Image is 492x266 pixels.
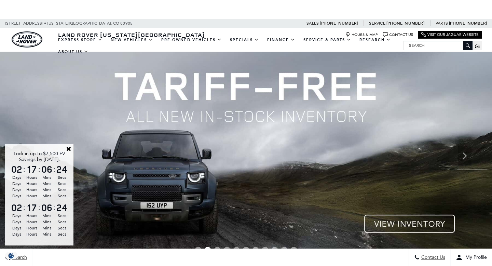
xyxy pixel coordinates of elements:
span: Go to slide 6 [243,247,249,254]
span: Hours [25,231,38,237]
span: CO [113,19,119,28]
span: Parts [436,21,448,26]
span: Go to slide 8 [262,247,269,254]
span: 06 [40,164,53,174]
input: Search [404,41,472,50]
span: 02 [10,164,23,174]
span: Go to slide 5 [233,247,240,254]
span: My Profile [463,255,487,261]
span: Go to slide 4 [223,247,230,254]
span: Secs [55,231,68,237]
span: Days [10,231,23,237]
span: Secs [55,225,68,231]
span: Secs [55,187,68,193]
a: Hours & Map [345,32,378,37]
span: Hours [25,181,38,187]
a: Land Rover [US_STATE][GEOGRAPHIC_DATA] [54,30,209,39]
span: [STREET_ADDRESS] • [5,19,46,28]
span: Days [10,193,23,199]
span: Mins [40,187,53,193]
span: Secs [55,219,68,225]
span: Mins [40,193,53,199]
a: Contact Us [383,32,413,37]
span: Mins [40,225,53,231]
span: Mins [40,181,53,187]
span: 24 [55,164,68,174]
span: Go to slide 2 [204,247,211,254]
span: Secs [55,213,68,219]
span: Secs [55,193,68,199]
span: Lock in up to $7,500 EV Savings by [DATE]. [14,151,65,162]
span: [US_STATE][GEOGRAPHIC_DATA], [47,19,112,28]
span: Mins [40,231,53,237]
span: Hours [25,193,38,199]
span: Days [10,219,23,225]
span: Go to slide 9 [271,247,278,254]
span: 24 [55,203,68,212]
span: Secs [55,174,68,181]
span: Hours [25,219,38,225]
a: Specials [226,34,263,46]
a: land-rover [12,31,42,48]
span: Hours [25,213,38,219]
span: Contact Us [420,255,445,261]
span: : [53,164,55,174]
span: : [23,164,25,174]
span: 17 [25,164,38,174]
a: New Vehicles [107,34,157,46]
span: Go to slide 7 [252,247,259,254]
nav: Main Navigation [54,34,404,58]
span: 17 [25,203,38,212]
a: Research [355,34,395,46]
span: Mins [40,219,53,225]
span: Days [10,174,23,181]
a: [PHONE_NUMBER] [386,21,424,26]
span: Days [10,213,23,219]
span: : [38,202,40,213]
span: Hours [25,187,38,193]
button: Open user profile menu [451,249,492,266]
span: Days [10,181,23,187]
img: Land Rover [12,31,42,48]
span: Mins [40,213,53,219]
a: Close [66,146,72,152]
a: Finance [263,34,299,46]
a: EXPRESS STORE [54,34,107,46]
span: Go to slide 1 [195,247,202,254]
span: Secs [55,181,68,187]
span: : [23,202,25,213]
span: Go to slide 10 [281,247,288,254]
a: About Us [54,46,93,58]
a: [PHONE_NUMBER] [449,21,487,26]
span: Land Rover [US_STATE][GEOGRAPHIC_DATA] [58,30,205,39]
span: : [38,164,40,174]
a: Service & Parts [299,34,355,46]
a: [STREET_ADDRESS] • [US_STATE][GEOGRAPHIC_DATA], CO 80905 [5,21,133,26]
img: Opt-Out Icon [3,252,19,259]
span: Mins [40,174,53,181]
span: 80905 [120,19,133,28]
section: Click to Open Cookie Consent Modal [3,252,19,259]
div: Next [458,146,471,166]
span: Days [10,225,23,231]
span: 06 [40,203,53,212]
span: Go to slide 3 [214,247,221,254]
span: Days [10,187,23,193]
span: Hours [25,174,38,181]
span: Go to slide 11 [290,247,297,254]
span: : [53,202,55,213]
a: Pre-Owned Vehicles [157,34,226,46]
span: Hours [25,225,38,231]
a: Visit Our Jaguar Website [421,32,479,37]
span: 02 [10,203,23,212]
